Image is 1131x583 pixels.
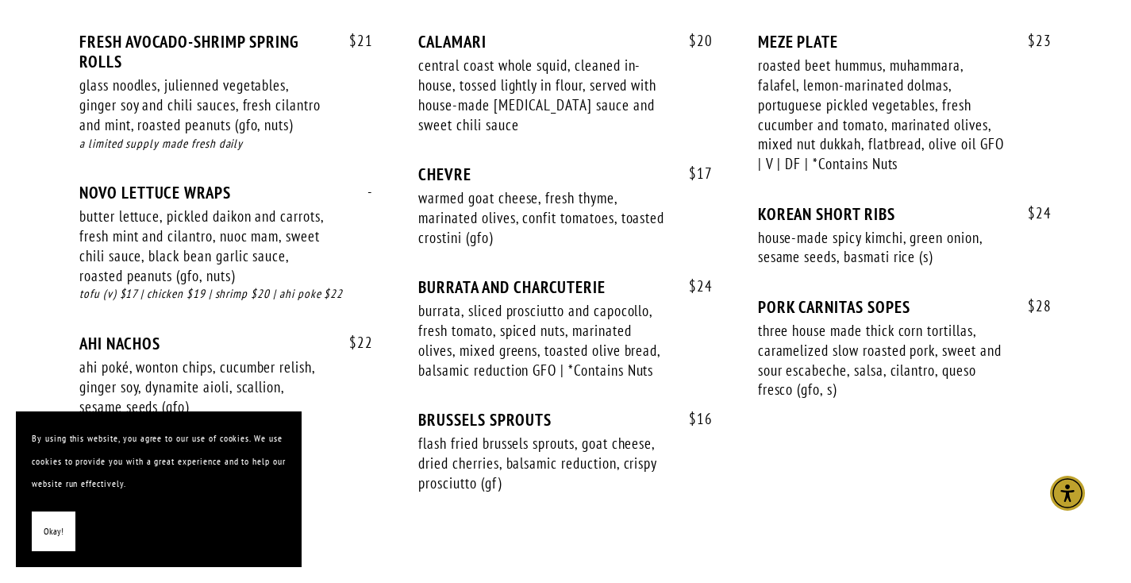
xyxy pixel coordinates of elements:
[418,164,712,184] div: CHEVRE
[1050,476,1085,511] div: Accessibility Menu
[44,520,63,543] span: Okay!
[79,334,373,353] div: AHI NACHOS
[79,135,373,153] div: a limited supply made fresh daily
[758,321,1006,400] div: three house made thick corn tortillas, caramelized slow roasted pork, sweet and sour escabeche, s...
[758,228,1006,267] div: house-made spicy kimchi, green onion, sesame seeds, basmati rice (s)
[16,411,302,567] section: Cookie banner
[1012,204,1052,222] span: 24
[32,512,75,552] button: Okay!
[79,207,328,285] div: butter lettuce, pickled daikon and carrots, fresh mint and cilantro, nuoc mam, sweet chili sauce,...
[418,188,667,247] div: warmed goat cheese, fresh thyme, marinated olives, confit tomatoes, toasted crostini (gfo)
[333,32,373,50] span: 21
[673,410,713,428] span: 16
[673,32,713,50] span: 20
[1028,203,1036,222] span: $
[418,56,667,134] div: central coast whole squid, cleaned in-house, tossed lightly in flour, served with house-made [MED...
[79,285,373,303] div: tofu (v) $17 | chicken $19 | shrimp $20 | ahi poke $22
[418,277,712,297] div: BURRATA AND CHARCUTERIE
[1028,296,1036,315] span: $
[689,409,697,428] span: $
[673,164,713,183] span: 17
[689,31,697,50] span: $
[418,301,667,380] div: burrata, sliced prosciutto and capocollo, fresh tomato, spiced nuts, marinated olives, mixed gree...
[758,297,1052,317] div: PORK CARNITAS SOPES
[689,276,697,295] span: $
[758,56,1006,173] div: roasted beet hummus, muhammara, falafel, lemon-marinated dolmas, portuguese pickled vegetables, f...
[333,334,373,352] span: 22
[689,164,697,183] span: $
[758,204,1052,224] div: KOREAN SHORT RIBS
[418,434,667,492] div: flash fried brussels sprouts, goat cheese, dried cherries, balsamic reduction, crispy prosciutto ...
[673,277,713,295] span: 24
[79,183,373,203] div: NOVO LETTUCE WRAPS
[1012,297,1052,315] span: 28
[79,32,373,71] div: FRESH AVOCADO-SHRIMP SPRING ROLLS
[79,357,328,416] div: ahi poké, wonton chips, cucumber relish, ginger soy, dynamite aioli, scallion, sesame seeds (gfo)
[32,427,286,496] p: By using this website, you agree to our use of cookies. We use cookies to provide you with a grea...
[1012,32,1052,50] span: 23
[418,410,712,430] div: BRUSSELS SPROUTS
[79,75,328,134] div: glass noodles, julienned vegetables, ginger soy and chili sauces, fresh cilantro and mint, roaste...
[352,183,373,201] span: -
[758,32,1052,52] div: MEZE PLATE
[418,32,712,52] div: CALAMARI
[349,333,357,352] span: $
[1028,31,1036,50] span: $
[349,31,357,50] span: $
